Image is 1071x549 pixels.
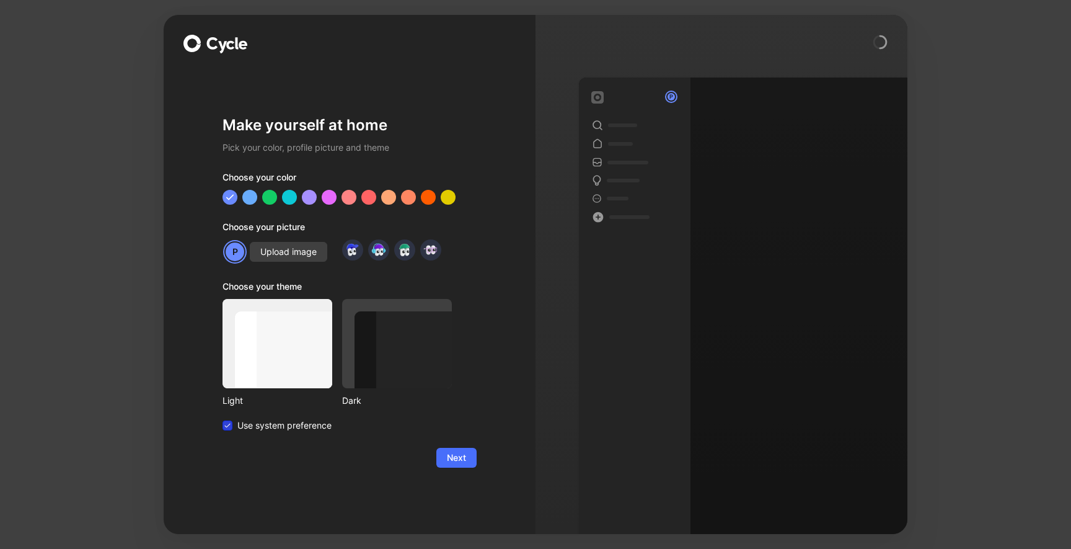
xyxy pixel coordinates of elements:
h2: Pick your color, profile picture and theme [223,140,477,155]
img: avatar [396,241,413,258]
span: Upload image [260,244,317,259]
div: Light [223,393,332,408]
h1: Make yourself at home [223,115,477,135]
button: Upload image [250,242,327,262]
img: workspace-default-logo-wX5zAyuM.png [591,91,604,104]
span: Use system preference [237,418,332,433]
div: P [666,92,676,102]
button: Next [436,448,477,468]
div: P [224,241,245,262]
img: avatar [370,241,387,258]
img: avatar [344,241,361,258]
div: Choose your theme [223,279,452,299]
div: Choose your color [223,170,477,190]
img: avatar [422,241,439,258]
div: Dark [342,393,452,408]
span: Next [447,450,466,465]
div: Choose your picture [223,220,477,239]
